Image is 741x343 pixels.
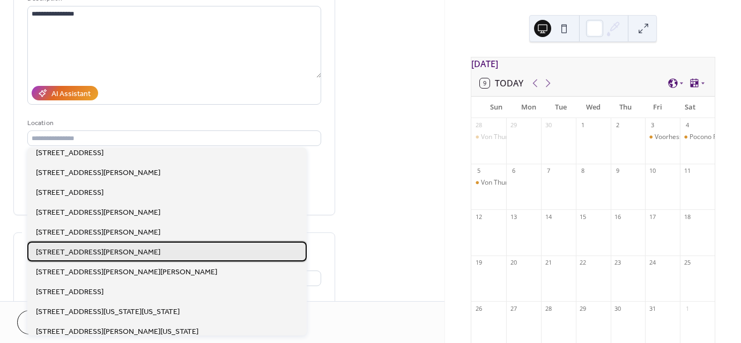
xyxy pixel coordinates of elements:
[579,167,587,175] div: 8
[648,213,656,221] div: 17
[579,259,587,267] div: 22
[614,213,622,221] div: 16
[475,213,483,221] div: 12
[579,304,587,312] div: 29
[648,121,656,129] div: 3
[509,213,517,221] div: 13
[471,133,506,142] div: Von Thun Farms
[475,121,483,129] div: 28
[480,97,512,118] div: Sun
[683,167,691,175] div: 11
[471,178,506,187] div: Von Thun Farms
[509,121,517,129] div: 29
[579,213,587,221] div: 15
[32,86,98,100] button: AI Assistant
[609,97,641,118] div: Thu
[545,97,577,118] div: Tue
[36,148,103,159] span: [STREET_ADDRESS]
[481,133,529,142] div: Von Thun Farms
[36,326,198,338] span: [STREET_ADDRESS][PERSON_NAME][US_STATE]
[544,213,552,221] div: 14
[36,167,160,179] span: [STREET_ADDRESS][PERSON_NAME]
[36,287,103,298] span: [STREET_ADDRESS]
[475,304,483,312] div: 26
[36,306,180,318] span: [STREET_ADDRESS][US_STATE][US_STATE]
[674,97,706,118] div: Sat
[648,167,656,175] div: 10
[614,167,622,175] div: 9
[544,121,552,129] div: 30
[17,310,83,334] button: Cancel
[36,227,160,238] span: [STREET_ADDRESS][PERSON_NAME]
[614,304,622,312] div: 30
[36,187,103,199] span: [STREET_ADDRESS]
[36,207,160,218] span: [STREET_ADDRESS][PERSON_NAME]
[683,304,691,312] div: 1
[645,133,680,142] div: Voorhess Home Coming Game
[577,97,609,118] div: Wed
[680,133,715,142] div: Pocono Food Truck festival
[509,304,517,312] div: 27
[614,259,622,267] div: 23
[475,167,483,175] div: 5
[509,167,517,175] div: 6
[471,57,715,70] div: [DATE]
[683,213,691,221] div: 18
[544,304,552,312] div: 28
[544,167,552,175] div: 7
[683,259,691,267] div: 25
[683,121,691,129] div: 4
[36,247,160,258] span: [STREET_ADDRESS][PERSON_NAME]
[512,97,544,118] div: Mon
[51,89,91,100] div: AI Assistant
[614,121,622,129] div: 2
[579,121,587,129] div: 1
[27,118,319,129] div: Location
[648,259,656,267] div: 24
[648,304,656,312] div: 31
[475,259,483,267] div: 19
[36,267,217,278] span: [STREET_ADDRESS][PERSON_NAME][PERSON_NAME]
[641,97,673,118] div: Fri
[481,178,529,187] div: Von Thun Farms
[544,259,552,267] div: 21
[509,259,517,267] div: 20
[476,76,527,91] button: 9Today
